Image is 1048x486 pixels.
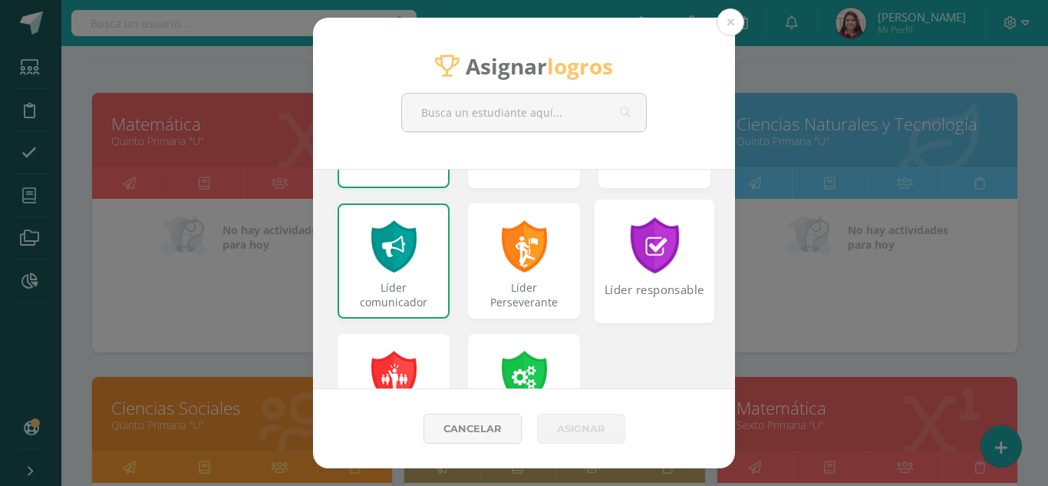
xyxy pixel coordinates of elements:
[423,414,522,444] a: Cancelar
[537,414,625,444] button: Asignar
[339,280,448,311] div: Líder comunicador
[547,51,613,81] strong: logros
[470,280,578,311] div: Líder Perseverante
[717,8,744,36] button: Close (Esc)
[596,282,713,315] div: Líder responsable
[466,51,613,81] span: Asignar
[402,94,646,131] input: Busca un estudiante aquí...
